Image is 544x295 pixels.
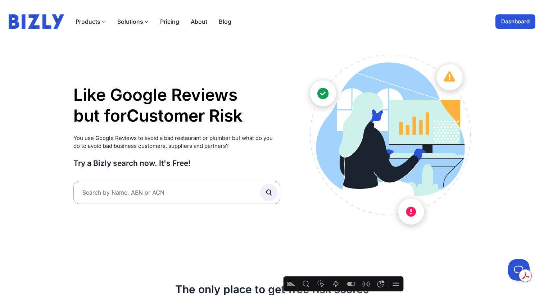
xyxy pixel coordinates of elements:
button: Products [76,17,106,26]
li: Supplier Risk [127,126,242,147]
a: About [191,17,207,26]
h1: Like Google Reviews but for [73,85,280,126]
input: Search by Name, ABN or ACN [73,181,280,204]
a: Pricing [160,17,179,26]
iframe: Toggle Customer Support [508,259,530,281]
p: You use Google Reviews to avoid a bad restaurant or plumber but what do you do to avoid bad busin... [73,134,280,150]
button: Solutions [117,17,149,26]
a: Dashboard [495,14,535,29]
h3: Try a Bizly search now. It's Free! [73,158,280,168]
li: Customer Risk [127,105,242,126]
a: Blog [219,17,231,26]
